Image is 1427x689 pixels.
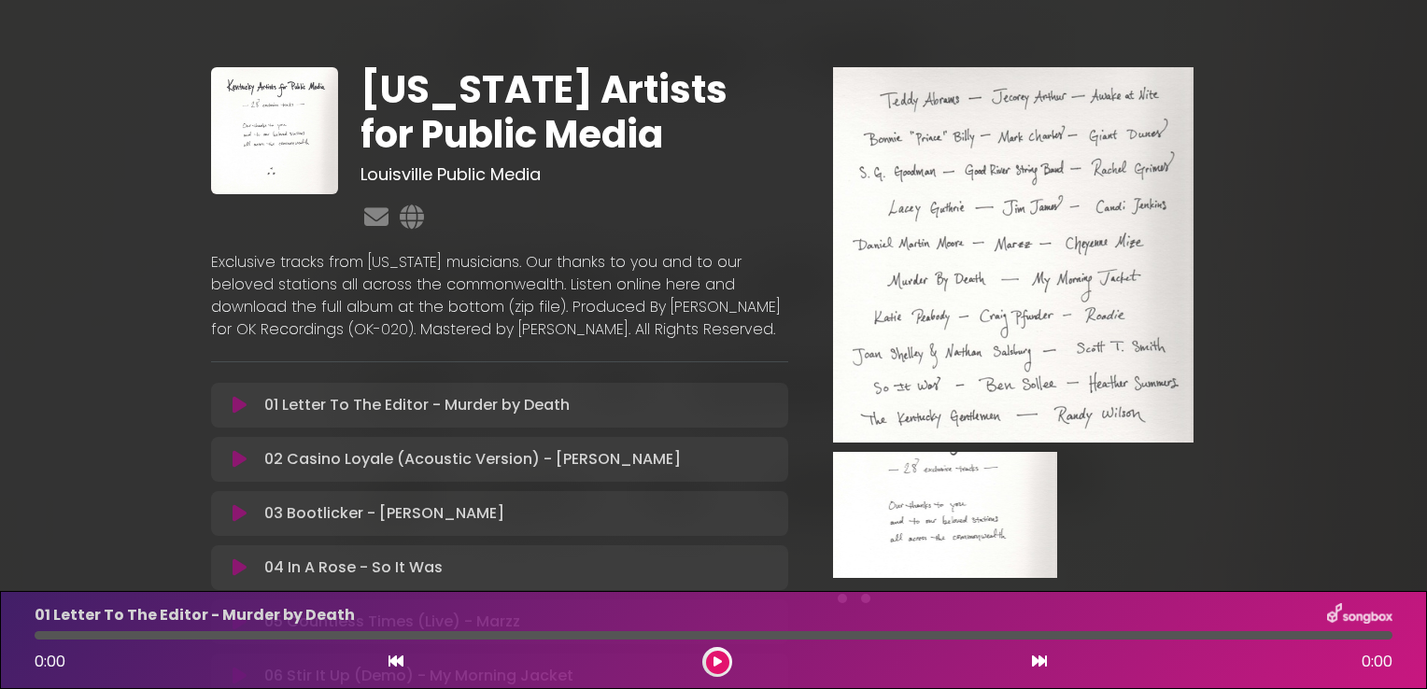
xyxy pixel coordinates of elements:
[1327,603,1392,627] img: songbox-logo-white.png
[35,651,65,672] span: 0:00
[264,448,681,471] p: 02 Casino Loyale (Acoustic Version) - [PERSON_NAME]
[360,67,787,157] h1: [US_STATE] Artists for Public Media
[360,164,787,185] h3: Louisville Public Media
[211,67,338,194] img: c1WsRbwhTdCAEPY19PzT
[35,604,355,626] p: 01 Letter To The Editor - Murder by Death
[264,502,504,525] p: 03 Bootlicker - [PERSON_NAME]
[264,556,443,579] p: 04 In A Rose - So It Was
[1362,651,1392,673] span: 0:00
[264,394,570,416] p: 01 Letter To The Editor - Murder by Death
[833,67,1194,443] img: Main Media
[833,452,1057,578] img: VTNrOFRoSLGAMNB5FI85
[211,251,788,341] p: Exclusive tracks from [US_STATE] musicians. Our thanks to you and to our beloved stations all acr...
